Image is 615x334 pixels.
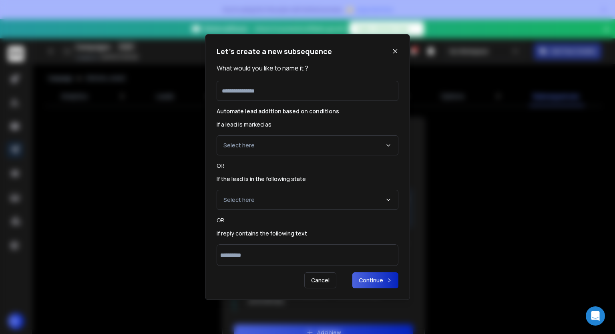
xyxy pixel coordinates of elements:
label: If a lead is marked as [217,122,398,127]
label: If the lead is in the following state [217,176,398,182]
h2: OR [217,162,398,170]
h2: OR [217,216,398,224]
p: Cancel [304,272,336,288]
div: Open Intercom Messenger [586,306,605,326]
label: If reply contains the following text [217,231,398,236]
button: Continue [352,272,398,288]
p: What would you like to name it ? [217,63,398,73]
p: Select here [223,196,255,204]
h2: Automate lead addition based on conditions [217,107,398,115]
p: Select here [223,141,255,149]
